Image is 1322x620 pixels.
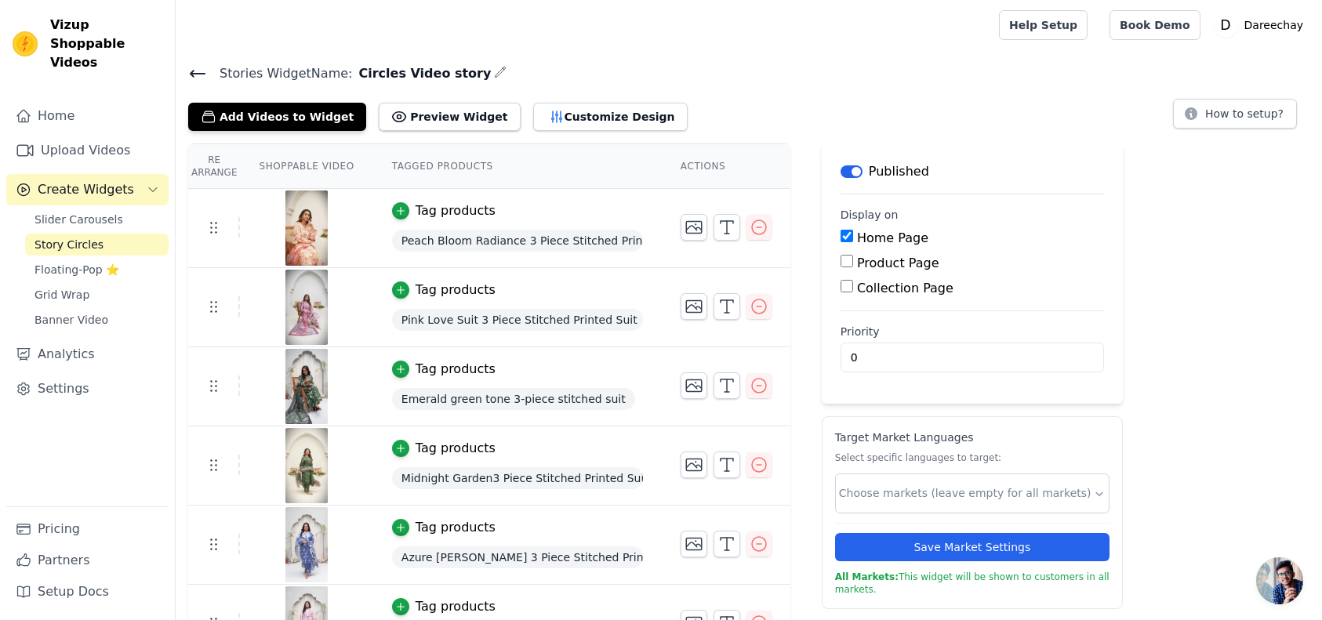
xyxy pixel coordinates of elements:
div: Tag products [416,281,496,299]
span: Banner Video [35,312,108,328]
span: Stories Widget Name: [207,64,352,83]
a: Settings [6,373,169,404]
button: Tag products [392,518,496,537]
div: Tag products [416,360,496,379]
strong: All Markets: [835,571,899,582]
a: Home [6,100,169,132]
button: Save Market Settings [835,533,1110,561]
span: Azure [PERSON_NAME] 3 Piece Stitched Printed Suit [392,546,643,568]
button: Tag products [392,281,496,299]
img: vizup-images-e37c.png [285,190,329,266]
a: Story Circles [25,234,169,256]
span: Floating-Pop ⭐ [35,262,119,277]
a: Help Setup [999,10,1088,40]
p: Dareechay [1238,11,1309,39]
a: Grid Wrap [25,284,169,306]
span: Emerald green tone 3-piece stitched suit [392,388,635,410]
a: Slider Carousels [25,208,169,230]
legend: Display on [841,207,899,223]
div: Tag products [416,597,496,616]
span: Grid Wrap [35,287,89,303]
span: Circles Video story [352,64,491,83]
div: Tag products [416,439,496,458]
a: How to setup? [1173,110,1297,125]
button: Tag products [392,360,496,379]
a: Floating-Pop ⭐ [25,259,169,281]
button: Change Thumbnail [681,451,707,478]
button: Create Widgets [6,174,169,205]
button: Tag products [392,201,496,220]
button: Change Thumbnail [681,214,707,241]
button: How to setup? [1173,99,1297,129]
a: Pricing [6,513,169,545]
div: Edit Name [494,63,507,84]
a: Book Demo [1110,10,1200,40]
th: Tagged Products [373,144,662,189]
a: Partners [6,545,169,576]
button: Tag products [392,597,496,616]
div: Tag products [416,201,496,220]
a: Banner Video [25,309,169,331]
p: Target Market Languages [835,430,1110,445]
label: Home Page [857,230,928,245]
div: Open chat [1256,557,1303,604]
div: Tag products [416,518,496,537]
a: Analytics [6,339,169,370]
th: Shoppable Video [240,144,372,189]
th: Re Arrange [188,144,240,189]
th: Actions [662,144,790,189]
input: Choose markets (leave empty for all markets) [839,485,1093,502]
label: Priority [841,324,1104,339]
label: Collection Page [857,281,953,295]
span: Peach Bloom Radiance 3 Piece Stitched Printed Suit [392,230,643,252]
span: Create Widgets [38,180,134,199]
img: Vizup [13,31,38,56]
a: Setup Docs [6,576,169,607]
button: Add Videos to Widget [188,103,366,131]
img: vizup-images-bfb4.png [285,507,329,582]
button: Change Thumbnail [681,531,707,557]
a: Upload Videos [6,135,169,166]
button: Change Thumbnail [681,372,707,399]
button: D Dareechay [1213,11,1309,39]
text: D [1220,17,1230,33]
span: Story Circles [35,237,104,252]
span: Pink Love Suit 3 Piece Stitched Printed Suit [392,309,643,331]
img: vizup-images-8888.png [285,428,329,503]
img: vizup-images-e01e.png [285,349,329,424]
span: Midnight Garden3 Piece Stitched Printed Suit [392,467,643,489]
button: Tag products [392,439,496,458]
label: Product Page [857,256,939,270]
p: Select specific languages to target: [835,451,1110,464]
p: This widget will be shown to customers in all markets. [835,571,1110,596]
span: Slider Carousels [35,212,123,227]
p: Published [869,162,929,181]
span: Vizup Shoppable Videos [50,16,162,72]
img: vizup-images-a5a2.png [285,270,329,345]
button: Preview Widget [379,103,520,131]
button: Customize Design [533,103,688,131]
button: Change Thumbnail [681,293,707,320]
